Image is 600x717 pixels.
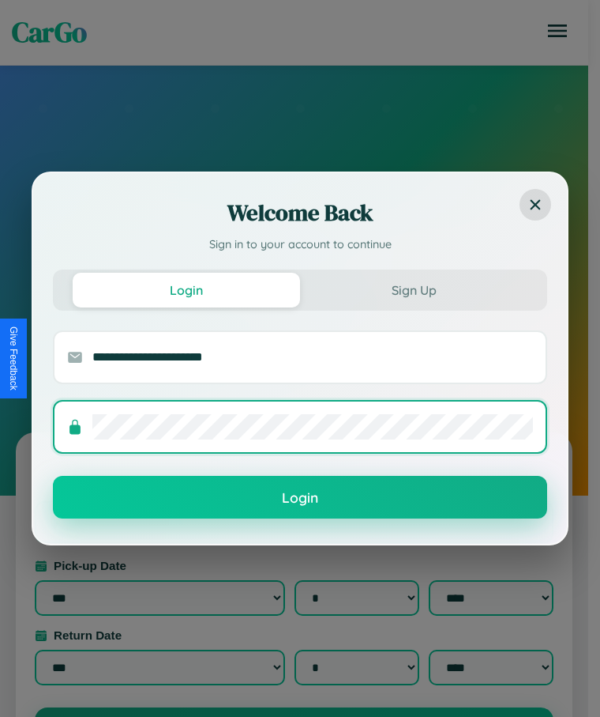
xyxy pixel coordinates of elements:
[53,236,547,254] p: Sign in to your account to continue
[53,476,547,519] button: Login
[300,273,527,308] button: Sign Up
[8,326,19,391] div: Give Feedback
[53,197,547,228] h2: Welcome Back
[73,273,300,308] button: Login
